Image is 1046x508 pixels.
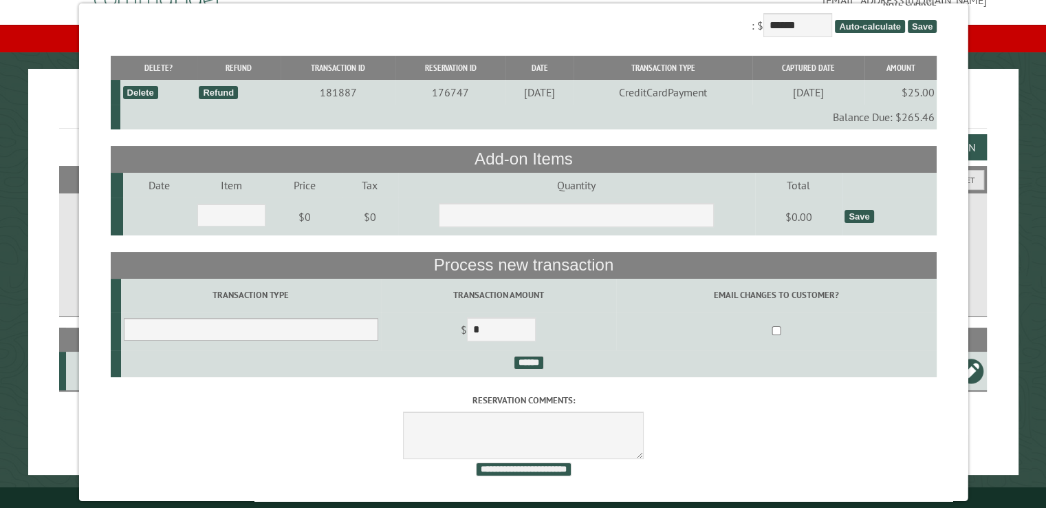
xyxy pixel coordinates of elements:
[618,288,934,301] label: Email changes to customer?
[752,80,864,105] td: [DATE]
[280,56,395,80] th: Transaction ID
[397,173,754,198] td: Quantity
[754,173,842,198] td: Total
[834,20,904,33] span: Auto-calculate
[110,252,937,278] th: Process new transaction
[122,86,157,99] div: Delete
[395,80,505,105] td: 176747
[123,288,378,301] label: Transaction Type
[120,56,196,80] th: Delete?
[864,80,936,105] td: $25.00
[864,56,936,80] th: Amount
[267,173,341,198] td: Price
[72,364,118,378] div: 37
[752,56,864,80] th: Captured Date
[446,493,601,502] small: © Campground Commander LLC. All rights reserved.
[110,146,937,172] th: Add-on Items
[505,56,573,80] th: Date
[59,91,987,129] h1: Reservations
[267,198,341,236] td: $0
[122,173,195,198] td: Date
[341,173,398,198] td: Tax
[341,198,398,236] td: $0
[844,210,873,223] div: Save
[196,56,280,80] th: Refund
[573,56,751,80] th: Transaction Type
[380,312,615,350] td: $
[280,80,395,105] td: 181887
[195,173,267,198] td: Item
[395,56,505,80] th: Reservation ID
[382,288,613,301] label: Transaction Amount
[66,328,121,352] th: Site
[907,20,936,33] span: Save
[59,166,987,192] h2: Filters
[573,80,751,105] td: CreditCardPayment
[199,86,238,99] div: Refund
[505,80,573,105] td: [DATE]
[120,105,936,129] td: Balance Due: $265.46
[754,198,842,236] td: $0.00
[110,394,937,407] label: Reservation comments:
